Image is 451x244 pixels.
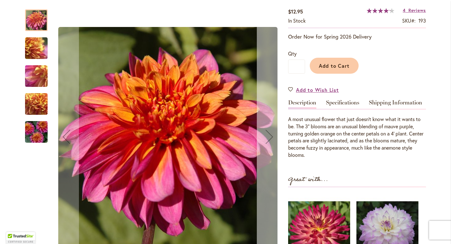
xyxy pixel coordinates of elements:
[25,115,48,143] div: WANNABEE
[288,116,426,159] div: A most unusual flower that just doesn't know what it wants to be. The 3" blooms are an unusual bl...
[408,7,426,13] span: Reviews
[25,3,54,31] div: WANNABEE
[402,17,416,24] strong: SKU
[288,174,328,185] strong: Great with...
[288,86,339,93] a: Add to Wish List
[326,100,359,109] a: Specifications
[288,8,303,15] span: $12.95
[319,62,350,69] span: Add to Cart
[418,17,426,24] div: 193
[25,31,54,59] div: WANNABEE
[288,100,316,109] a: Description
[288,17,306,24] div: Availability
[14,59,59,93] img: WANNABEE
[403,7,426,13] a: 4 Reviews
[288,100,426,159] div: Detailed Product Info
[5,222,22,239] iframe: Launch Accessibility Center
[14,87,59,121] img: WANNABEE
[296,86,339,93] span: Add to Wish List
[288,50,297,57] span: Qty
[14,31,59,65] img: WANNABEE
[288,33,426,40] p: Order Now for Spring 2026 Delivery
[369,100,422,109] a: Shipping Information
[403,7,406,13] span: 4
[14,117,59,147] img: WANNABEE
[310,58,359,74] button: Add to Cart
[25,59,54,87] div: WANNABEE
[288,17,306,24] span: In stock
[25,87,54,115] div: WANNABEE
[367,8,394,13] div: 85%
